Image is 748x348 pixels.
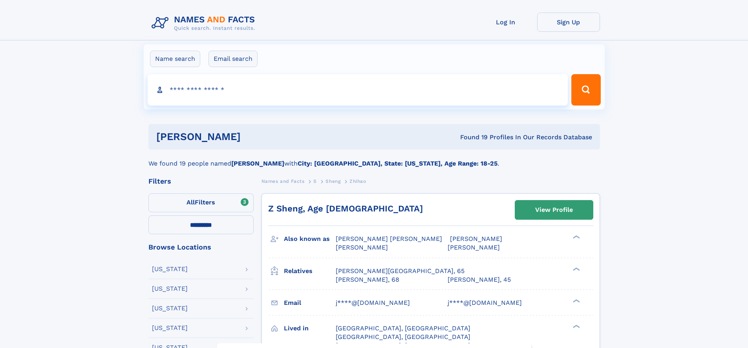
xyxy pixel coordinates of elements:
a: Sheng [326,176,340,186]
h3: Lived in [284,322,336,335]
div: View Profile [535,201,573,219]
div: [US_STATE] [152,286,188,292]
span: [PERSON_NAME] [PERSON_NAME] [336,235,442,242]
span: [PERSON_NAME] [448,244,500,251]
div: ❯ [571,298,580,303]
label: Filters [148,193,254,212]
span: S [313,179,317,184]
h3: Also known as [284,232,336,246]
button: Search Button [571,74,600,106]
b: [PERSON_NAME] [231,160,284,167]
div: [US_STATE] [152,305,188,312]
a: View Profile [515,200,593,219]
span: [PERSON_NAME] [336,244,388,251]
div: Found 19 Profiles In Our Records Database [350,133,592,142]
a: S [313,176,317,186]
input: search input [148,74,568,106]
span: Sheng [326,179,340,184]
span: [PERSON_NAME] [450,235,502,242]
label: Name search [150,51,200,67]
h1: [PERSON_NAME] [156,132,351,142]
span: Zhihao [349,179,366,184]
a: [PERSON_NAME][GEOGRAPHIC_DATA], 65 [336,267,465,275]
h3: Email [284,296,336,310]
span: All [187,199,195,206]
b: City: [GEOGRAPHIC_DATA], State: [US_STATE], Age Range: 18-25 [298,160,497,167]
label: Email search [208,51,258,67]
img: Logo Names and Facts [148,13,262,34]
div: We found 19 people named with . [148,149,600,168]
a: [PERSON_NAME], 68 [336,275,399,284]
a: Log In [474,13,537,32]
a: [PERSON_NAME], 45 [448,275,511,284]
a: Names and Facts [262,176,305,186]
div: [US_STATE] [152,266,188,272]
span: [GEOGRAPHIC_DATA], [GEOGRAPHIC_DATA] [336,333,470,341]
span: [GEOGRAPHIC_DATA], [GEOGRAPHIC_DATA] [336,324,470,332]
div: Browse Locations [148,244,254,251]
a: Z Sheng, Age [DEMOGRAPHIC_DATA] [268,204,423,213]
div: ❯ [571,266,580,271]
a: Sign Up [537,13,600,32]
div: ❯ [571,235,580,240]
h3: Relatives [284,264,336,278]
div: [US_STATE] [152,325,188,331]
div: Filters [148,178,254,185]
div: ❯ [571,324,580,329]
